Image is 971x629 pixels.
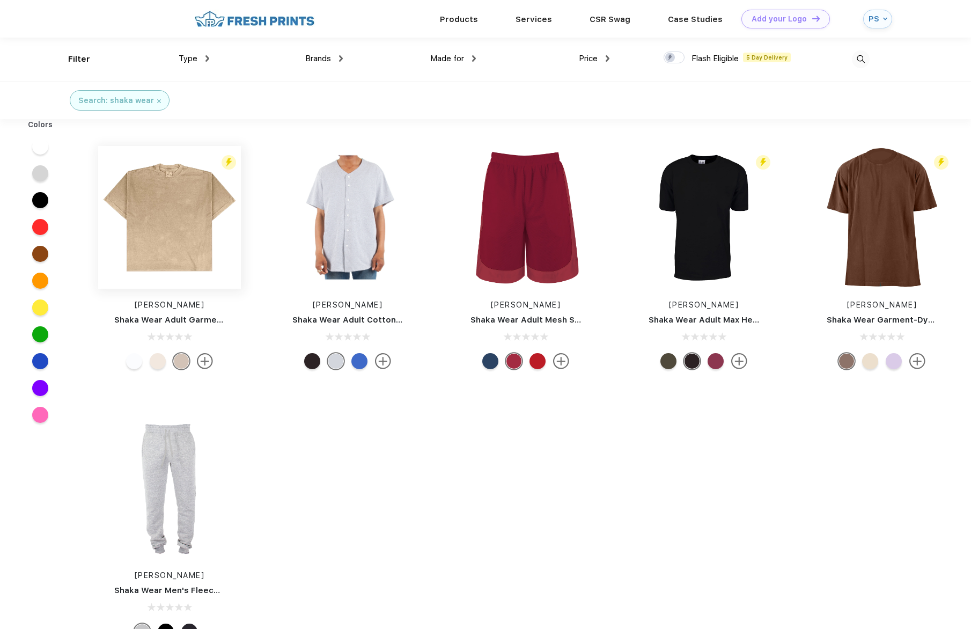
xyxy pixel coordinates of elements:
[708,353,724,369] div: Burgundy
[157,99,161,103] img: filter_cancel.svg
[179,54,197,63] span: Type
[869,14,880,24] div: PS
[506,353,522,369] div: Burgundy
[222,155,236,170] img: flash_active_toggle.svg
[430,54,464,63] span: Made for
[126,353,142,369] div: White
[305,54,331,63] span: Brands
[886,353,902,369] div: Pastel Purple
[852,50,870,68] img: desktop_search.svg
[516,14,552,24] a: Services
[114,315,344,325] a: Shaka Wear Adult Garment-Dyed Drop-Shoulder T-Shirt
[276,146,419,289] img: func=resize&h=266
[292,315,521,325] a: Shaka Wear Adult Cotton Baseball [GEOGRAPHIC_DATA]
[838,353,855,369] div: Mocha
[472,55,476,62] img: dropdown.png
[862,353,878,369] div: Cream
[529,353,546,369] div: Red
[114,586,277,595] a: Shaka Wear Men's Fleece Jogger Pants
[491,301,561,309] a: [PERSON_NAME]
[934,155,948,170] img: flash_active_toggle.svg
[135,571,205,580] a: [PERSON_NAME]
[660,353,676,369] div: Hunter Green
[339,55,343,62] img: dropdown.png
[328,353,344,369] div: Heather Grey
[98,146,241,289] img: func=resize&h=266
[135,301,205,309] a: [PERSON_NAME]
[649,315,826,325] a: Shaka Wear Adult Max Heavyweight T-Shirt
[482,353,498,369] div: Navy
[351,353,367,369] div: Royal
[78,95,154,106] div: Search: shaka wear
[313,301,383,309] a: [PERSON_NAME]
[606,55,609,62] img: dropdown.png
[197,353,213,369] img: more.svg
[590,14,630,24] a: CSR Swag
[192,10,318,28] img: fo%20logo%202.webp
[847,301,917,309] a: [PERSON_NAME]
[205,55,209,62] img: dropdown.png
[909,353,925,369] img: more.svg
[375,353,391,369] img: more.svg
[731,353,747,369] img: more.svg
[692,54,739,63] span: Flash Eligible
[883,17,887,21] img: arrow_down_blue.svg
[756,155,770,170] img: flash_active_toggle.svg
[68,53,90,65] div: Filter
[20,119,61,130] div: Colors
[752,14,807,24] div: Add your Logo
[470,315,597,325] a: Shaka Wear Adult Mesh Shorts
[553,353,569,369] img: more.svg
[454,146,597,289] img: func=resize&h=266
[440,14,478,24] a: Products
[304,353,320,369] div: Black
[579,54,598,63] span: Price
[812,16,820,21] img: DT
[811,146,953,289] img: func=resize&h=266
[684,353,700,369] div: Black
[98,416,241,559] img: func=resize&h=266
[173,353,189,369] div: Oatmeal
[669,301,739,309] a: [PERSON_NAME]
[150,353,166,369] div: Cream
[632,146,775,289] img: func=resize&h=266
